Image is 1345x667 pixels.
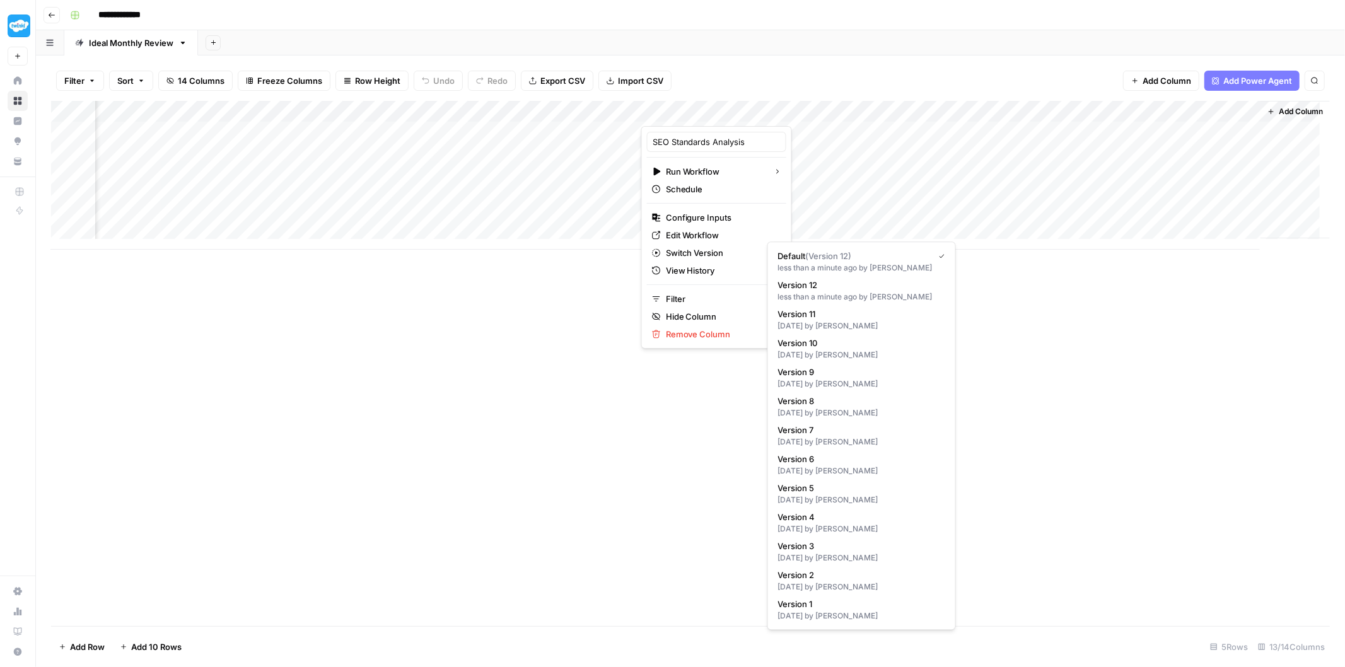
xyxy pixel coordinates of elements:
div: less than a minute ago by [PERSON_NAME] [778,291,945,303]
span: Version 5 [778,482,940,494]
span: Version 10 [778,337,940,349]
div: [DATE] by [PERSON_NAME] [778,349,945,361]
span: Version 11 [778,308,940,320]
div: [DATE] by [PERSON_NAME] [778,552,945,564]
div: less than a minute ago by [PERSON_NAME] [778,262,945,274]
span: Version 8 [778,395,940,407]
span: Version 3 [778,540,940,552]
span: Version 2 [778,569,940,581]
div: [DATE] by [PERSON_NAME] [778,581,945,593]
span: Version 7 [778,424,940,436]
span: ( Version 12 ) [806,251,852,261]
span: Switch Version [666,246,764,259]
span: Version 4 [778,511,940,523]
div: [DATE] by [PERSON_NAME] [778,610,945,622]
span: Version 12 [778,279,940,291]
button: Add Column [1262,103,1328,120]
span: Version 9 [778,366,940,378]
span: Default [778,250,929,262]
div: [DATE] by [PERSON_NAME] [778,320,945,332]
span: Version 1 [778,598,940,610]
div: [DATE] by [PERSON_NAME] [778,407,945,419]
div: [DATE] by [PERSON_NAME] [778,523,945,535]
span: Version 6 [778,453,940,465]
div: [DATE] by [PERSON_NAME] [778,494,945,506]
div: [DATE] by [PERSON_NAME] [778,465,945,477]
div: [DATE] by [PERSON_NAME] [778,436,945,448]
span: Add Column [1279,106,1323,117]
div: [DATE] by [PERSON_NAME] [778,378,945,390]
